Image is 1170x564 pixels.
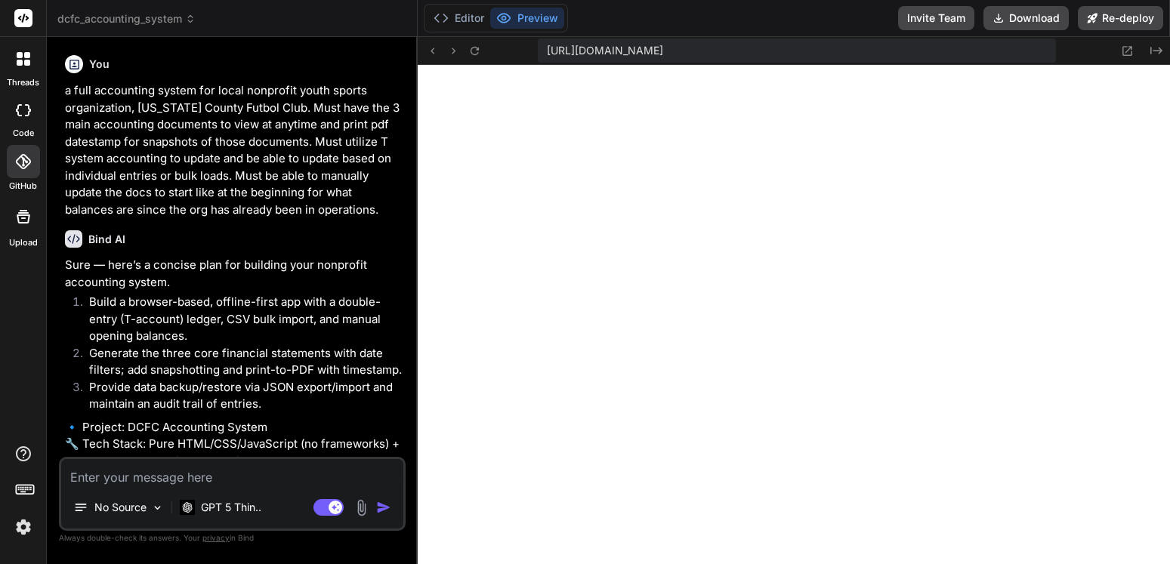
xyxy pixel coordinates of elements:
p: No Source [94,500,147,515]
p: GPT 5 Thin.. [201,500,261,515]
p: a full accounting system for local nonprofit youth sports organization, [US_STATE] County Futbol ... [65,82,403,218]
img: settings [11,514,36,540]
li: Provide data backup/restore via JSON export/import and maintain an audit trail of entries. [77,379,403,413]
img: icon [376,500,391,515]
p: Sure — here’s a concise plan for building your nonprofit accounting system. [65,257,403,291]
h6: Bind AI [88,232,125,247]
img: attachment [353,499,370,516]
li: Generate the three core financial statements with date filters; add snapshotting and print-to-PDF... [77,345,403,379]
span: [URL][DOMAIN_NAME] [547,43,663,58]
h6: You [89,57,110,72]
label: code [13,127,34,140]
label: Upload [9,236,38,249]
img: Pick Models [151,501,164,514]
button: Invite Team [898,6,974,30]
span: dcfc_accounting_system [57,11,196,26]
button: Editor [428,8,490,29]
span: privacy [202,533,230,542]
button: Download [983,6,1069,30]
label: threads [7,76,39,89]
button: Re-deploy [1078,6,1163,30]
p: Always double-check its answers. Your in Bind [59,531,406,545]
li: Build a browser-based, offline-first app with a double-entry (T-account) ledger, CSV bulk import,... [77,294,403,345]
button: Preview [490,8,564,29]
p: 🔹 Project: DCFC Accounting System 🔧 Tech Stack: Pure HTML/CSS/JavaScript (no frameworks) + LocalS... [65,419,403,487]
iframe: Preview [418,65,1170,564]
label: GitHub [9,180,37,193]
img: GPT 5 Thinking High [180,500,195,514]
